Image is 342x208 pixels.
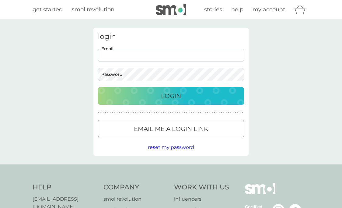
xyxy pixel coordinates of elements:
[158,111,159,114] p: ●
[148,144,194,150] span: reset my password
[221,111,222,114] p: ●
[138,111,139,114] p: ●
[191,111,192,114] p: ●
[110,111,111,114] p: ●
[179,111,180,114] p: ●
[225,111,227,114] p: ●
[98,111,99,114] p: ●
[121,111,122,114] p: ●
[202,111,204,114] p: ●
[198,111,199,114] p: ●
[163,111,164,114] p: ●
[186,111,187,114] p: ●
[161,91,181,101] p: Login
[149,111,150,114] p: ●
[212,111,213,114] p: ●
[182,111,183,114] p: ●
[103,195,168,203] a: smol revolution
[134,124,208,134] p: Email me a login link
[33,183,97,192] h4: Help
[245,183,275,203] img: smol
[135,111,136,114] p: ●
[207,111,208,114] p: ●
[188,111,190,114] p: ●
[107,111,109,114] p: ●
[33,6,63,13] span: get started
[165,111,166,114] p: ●
[242,111,243,114] p: ●
[172,111,173,114] p: ●
[239,111,241,114] p: ●
[294,3,309,16] div: basket
[114,111,115,114] p: ●
[140,111,141,114] p: ●
[204,5,222,14] a: stories
[195,111,197,114] p: ●
[147,111,148,114] p: ●
[204,6,222,13] span: stories
[175,111,176,114] p: ●
[253,5,285,14] a: my account
[112,111,113,114] p: ●
[253,6,285,13] span: my account
[156,111,157,114] p: ●
[205,111,206,114] p: ●
[131,111,132,114] p: ●
[230,111,232,114] p: ●
[200,111,201,114] p: ●
[174,195,229,203] a: influencers
[174,183,229,192] h4: Work With Us
[124,111,125,114] p: ●
[161,111,162,114] p: ●
[214,111,215,114] p: ●
[98,32,244,41] h3: login
[232,111,234,114] p: ●
[228,111,229,114] p: ●
[209,111,211,114] p: ●
[235,111,236,114] p: ●
[133,111,134,114] p: ●
[223,111,225,114] p: ●
[168,111,169,114] p: ●
[216,111,218,114] p: ●
[154,111,155,114] p: ●
[193,111,194,114] p: ●
[156,4,186,15] img: smol
[126,111,127,114] p: ●
[151,111,152,114] p: ●
[98,87,244,105] button: Login
[148,143,194,151] button: reset my password
[100,111,102,114] p: ●
[105,111,106,114] p: ●
[33,5,63,14] a: get started
[145,111,146,114] p: ●
[231,6,243,13] span: help
[177,111,178,114] p: ●
[103,183,168,192] h4: Company
[237,111,239,114] p: ●
[72,6,114,13] span: smol revolution
[119,111,120,114] p: ●
[170,111,171,114] p: ●
[72,5,114,14] a: smol revolution
[117,111,118,114] p: ●
[184,111,185,114] p: ●
[98,120,244,137] button: Email me a login link
[103,111,104,114] p: ●
[231,5,243,14] a: help
[142,111,143,114] p: ●
[219,111,220,114] p: ●
[128,111,129,114] p: ●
